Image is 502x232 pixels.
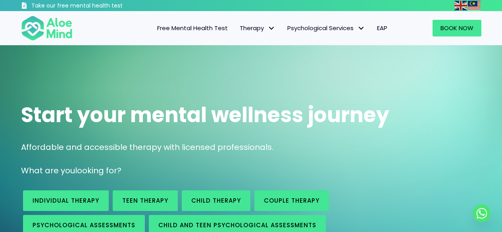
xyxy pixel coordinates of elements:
[377,24,387,32] span: EAP
[468,1,481,10] img: ms
[356,23,367,34] span: Psychological Services: submenu
[158,221,316,229] span: Child and Teen Psychological assessments
[264,196,319,205] span: Couple therapy
[21,142,481,153] p: Affordable and accessible therapy with licensed professionals.
[473,205,490,222] a: Whatsapp
[240,24,275,32] span: Therapy
[151,20,234,36] a: Free Mental Health Test
[281,20,371,36] a: Psychological ServicesPsychological Services: submenu
[440,24,473,32] span: Book Now
[433,20,481,36] a: Book Now
[234,20,281,36] a: TherapyTherapy: submenu
[371,20,393,36] a: EAP
[254,190,329,211] a: Couple therapy
[454,1,468,10] a: English
[191,196,241,205] span: Child Therapy
[21,165,75,176] span: What are you
[33,221,135,229] span: Psychological assessments
[33,196,99,205] span: Individual therapy
[266,23,277,34] span: Therapy: submenu
[75,165,121,176] span: looking for?
[23,190,109,211] a: Individual therapy
[182,190,250,211] a: Child Therapy
[454,1,467,10] img: en
[83,20,393,36] nav: Menu
[468,1,481,10] a: Malay
[31,2,165,10] h3: Take our free mental health test
[21,2,165,11] a: Take our free mental health test
[21,100,389,129] span: Start your mental wellness journey
[21,15,73,41] img: Aloe mind Logo
[122,196,168,205] span: Teen Therapy
[113,190,178,211] a: Teen Therapy
[287,24,365,32] span: Psychological Services
[157,24,228,32] span: Free Mental Health Test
